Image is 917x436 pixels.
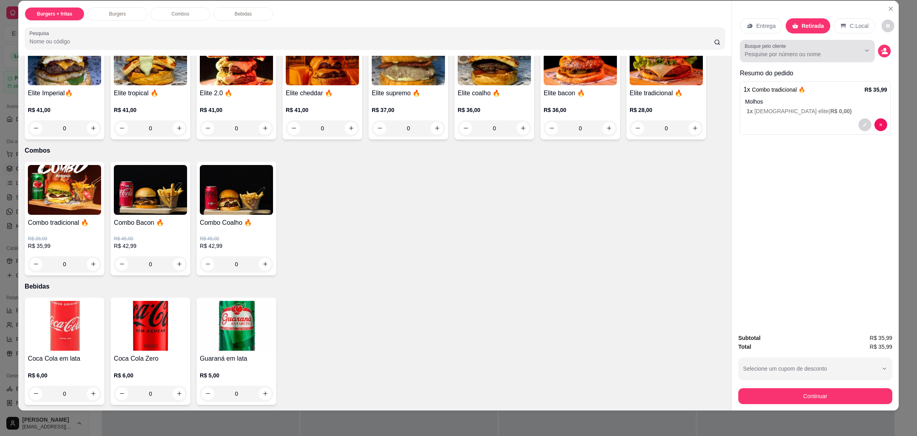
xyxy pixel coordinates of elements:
h4: Elite tradicional 🔥 [630,88,703,98]
h4: Guaraná em lata [200,354,273,363]
h4: Coca Cola em lata [28,354,101,363]
label: Busque pelo cliente [745,43,789,49]
h4: Combo Bacon 🔥 [114,218,187,228]
p: R$ 41,00 [114,106,187,114]
p: Combos [172,11,189,17]
button: Selecione um cupom de desconto [738,357,892,380]
h4: Coca Cola Zero [114,354,187,363]
span: 1 x [747,108,754,114]
img: product-image [200,165,273,215]
p: Entrega [756,22,776,30]
button: Show suggestions [860,44,873,57]
p: Burgers + fritas [37,11,72,17]
p: Retirada [802,22,824,30]
span: R$ 35,99 [870,334,892,342]
p: R$ 6,00 [114,371,187,379]
h4: Elite coalho 🔥 [458,88,531,98]
img: product-image [28,35,101,85]
img: product-image [630,35,703,85]
input: Pesquisa [29,37,714,45]
button: decrease-product-quantity [882,20,894,32]
p: Bebidas [234,11,252,17]
h4: Elite tropical 🔥 [114,88,187,98]
p: Burgers [109,11,126,17]
p: Bebidas [25,282,725,291]
p: Combos [25,146,725,155]
button: decrease-product-quantity [858,118,871,131]
img: product-image [28,301,101,351]
strong: Subtotal [738,335,761,341]
p: Resumo do pedido [740,69,891,78]
p: [DEMOGRAPHIC_DATA] elite ( [747,107,887,115]
input: Busque pelo cliente [745,50,848,58]
span: R$ 35,99 [870,342,892,351]
img: product-image [544,35,617,85]
p: R$ 35,99 [864,86,887,94]
h4: Combo Coalho 🔥 [200,218,273,228]
p: R$ 36,00 [544,106,617,114]
img: product-image [28,165,101,215]
p: R$ 45,00 [114,236,187,242]
img: product-image [200,301,273,351]
p: R$ 41,00 [286,106,359,114]
h4: Elite 2.0 🔥 [200,88,273,98]
p: R$ 41,00 [28,106,101,114]
p: R$ 41,00 [200,106,273,114]
p: C.Local [850,22,868,30]
p: R$ 45,00 [200,236,273,242]
img: product-image [458,35,531,85]
p: R$ 35,99 [28,242,101,250]
p: R$ 28,00 [630,106,703,114]
strong: Total [738,344,751,350]
button: decrease-product-quantity [874,118,887,131]
img: product-image [200,35,273,85]
button: decrease-product-quantity [878,45,891,57]
img: product-image [372,35,445,85]
h4: Elite cheddar 🔥 [286,88,359,98]
p: R$ 37,00 [372,106,445,114]
button: Continuar [738,388,892,404]
h4: Elite bacon 🔥 [544,88,617,98]
img: product-image [114,35,187,85]
button: Close [884,2,897,15]
p: R$ 42,99 [200,242,273,250]
p: R$ 38,00 [28,236,101,242]
span: R$ 0,00 ) [830,108,852,114]
img: product-image [286,35,359,85]
h4: Combo tradicional 🔥 [28,218,101,228]
h4: Elite Imperial🔥 [28,88,101,98]
p: R$ 36,00 [458,106,531,114]
img: product-image [114,301,187,351]
p: Molhos [745,98,887,106]
p: R$ 5,00 [200,371,273,379]
p: 1 x [743,85,805,94]
p: R$ 6,00 [28,371,101,379]
h4: Elite supremo 🔥 [372,88,445,98]
span: Combo tradicional 🔥 [752,86,805,93]
p: R$ 42,99 [114,242,187,250]
label: Pesquisa [29,30,52,37]
img: product-image [114,165,187,215]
